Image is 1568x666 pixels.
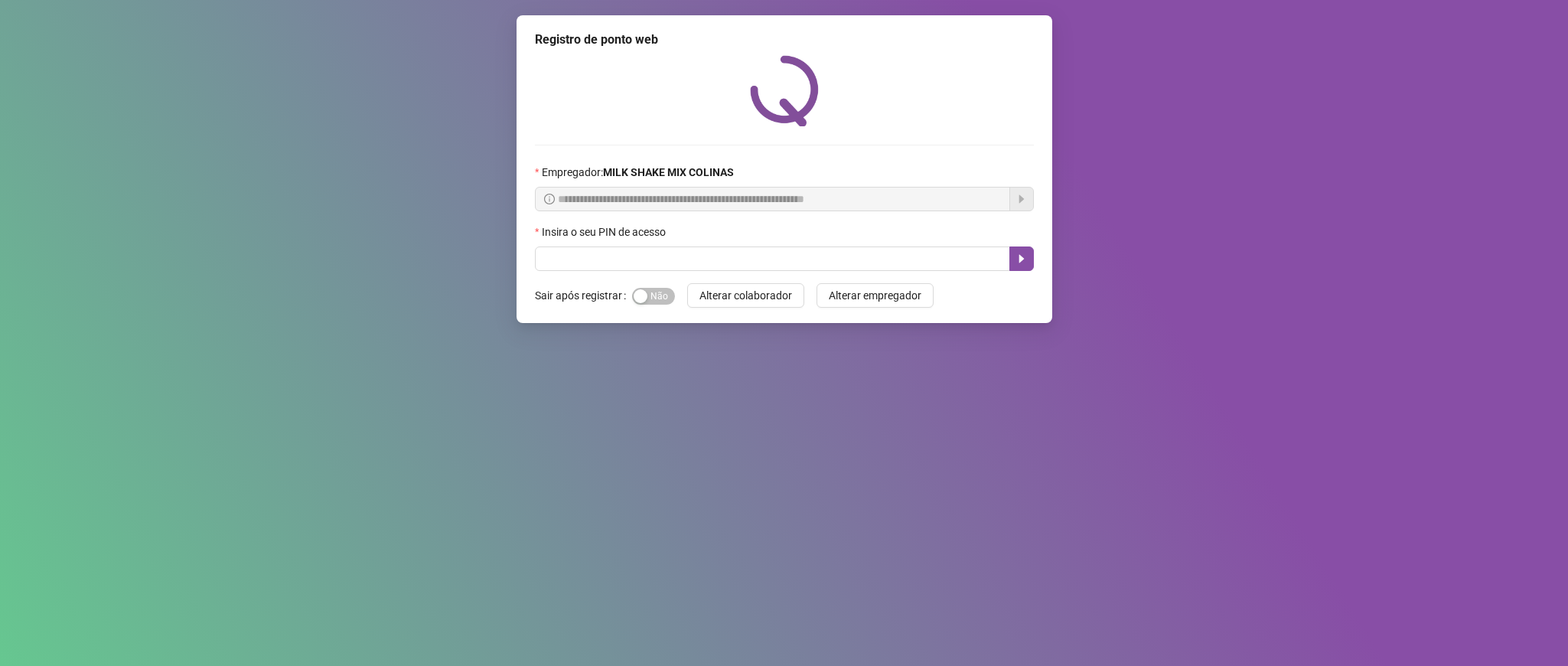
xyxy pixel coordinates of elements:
img: QRPoint [750,55,819,126]
label: Sair após registrar [535,283,632,308]
span: caret-right [1015,253,1028,265]
span: Alterar empregador [829,287,921,304]
span: Alterar colaborador [699,287,792,304]
button: Alterar colaborador [687,283,804,308]
span: info-circle [544,194,555,204]
label: Insira o seu PIN de acesso [535,224,676,240]
strong: MILK SHAKE MIX COLINAS [603,166,734,178]
span: Empregador : [542,164,734,181]
button: Alterar empregador [817,283,934,308]
div: Registro de ponto web [535,31,1034,49]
